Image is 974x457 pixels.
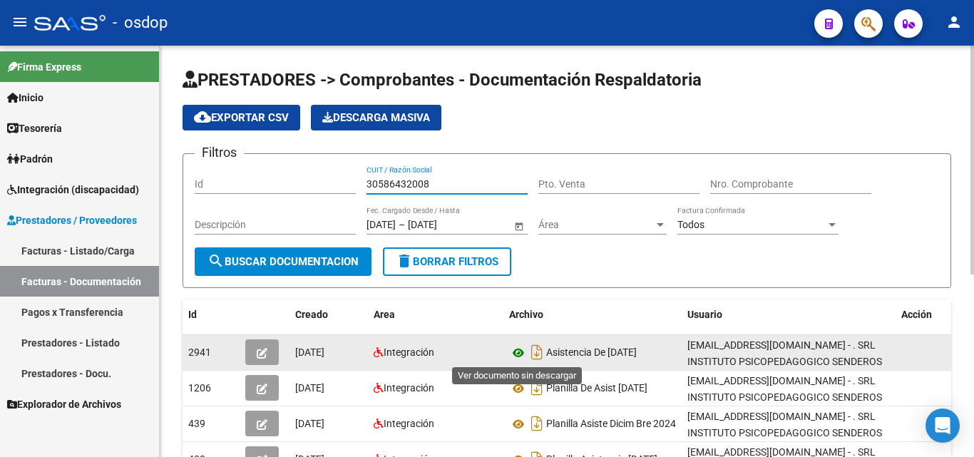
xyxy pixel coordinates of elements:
button: Descarga Masiva [311,105,441,130]
span: Id [188,309,197,320]
button: Borrar Filtros [383,247,511,276]
span: Creado [295,309,328,320]
span: Área [538,219,654,231]
span: Exportar CSV [194,111,289,124]
span: 2941 [188,346,211,358]
span: Integración (discapacidad) [7,182,139,197]
div: Open Intercom Messenger [926,409,960,443]
span: 1206 [188,382,211,394]
span: Integración [384,418,434,429]
i: Descargar documento [528,376,546,399]
button: Buscar Documentacion [195,247,371,276]
button: Open calendar [511,218,526,233]
span: Usuario [687,309,722,320]
input: Fecha fin [408,219,478,231]
mat-icon: delete [396,252,413,269]
span: Buscar Documentacion [207,255,359,268]
span: Descarga Masiva [322,111,430,124]
span: [DATE] [295,418,324,429]
span: 439 [188,418,205,429]
i: Descargar documento [528,412,546,435]
span: Archivo [509,309,543,320]
mat-icon: search [207,252,225,269]
datatable-header-cell: Area [368,299,503,330]
span: [EMAIL_ADDRESS][DOMAIN_NAME] - . SRL INSTITUTO PSICOPEDAGOGICO SENDEROS [687,339,882,367]
mat-icon: menu [11,14,29,31]
span: Todos [677,219,704,230]
span: Inicio [7,90,43,106]
datatable-header-cell: Creado [289,299,368,330]
span: Integración [384,346,434,358]
span: Planilla De Asist [DATE] [546,383,647,394]
span: Acción [901,309,932,320]
datatable-header-cell: Acción [896,299,967,330]
span: Asistencia De [DATE] [546,347,637,359]
span: Prestadores / Proveedores [7,212,137,228]
span: Area [374,309,395,320]
datatable-header-cell: Usuario [682,299,896,330]
span: [DATE] [295,346,324,358]
span: Tesorería [7,120,62,136]
span: Planilla Asiste Dicim Bre 2024 [546,419,676,430]
span: Explorador de Archivos [7,396,121,412]
app-download-masive: Descarga masiva de comprobantes (adjuntos) [311,105,441,130]
span: - osdop [113,7,168,38]
span: Integración [384,382,434,394]
span: [EMAIL_ADDRESS][DOMAIN_NAME] - . SRL INSTITUTO PSICOPEDAGOGICO SENDEROS [687,375,882,403]
datatable-header-cell: Archivo [503,299,682,330]
span: Borrar Filtros [396,255,498,268]
span: [DATE] [295,382,324,394]
span: Firma Express [7,59,81,75]
mat-icon: cloud_download [194,108,211,125]
mat-icon: person [945,14,963,31]
input: Fecha inicio [366,219,396,231]
datatable-header-cell: Id [183,299,240,330]
span: [EMAIL_ADDRESS][DOMAIN_NAME] - . SRL INSTITUTO PSICOPEDAGOGICO SENDEROS [687,411,882,438]
i: Descargar documento [528,341,546,364]
span: – [399,219,405,231]
button: Exportar CSV [183,105,300,130]
span: Padrón [7,151,53,167]
span: PRESTADORES -> Comprobantes - Documentación Respaldatoria [183,70,702,90]
h3: Filtros [195,143,244,163]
